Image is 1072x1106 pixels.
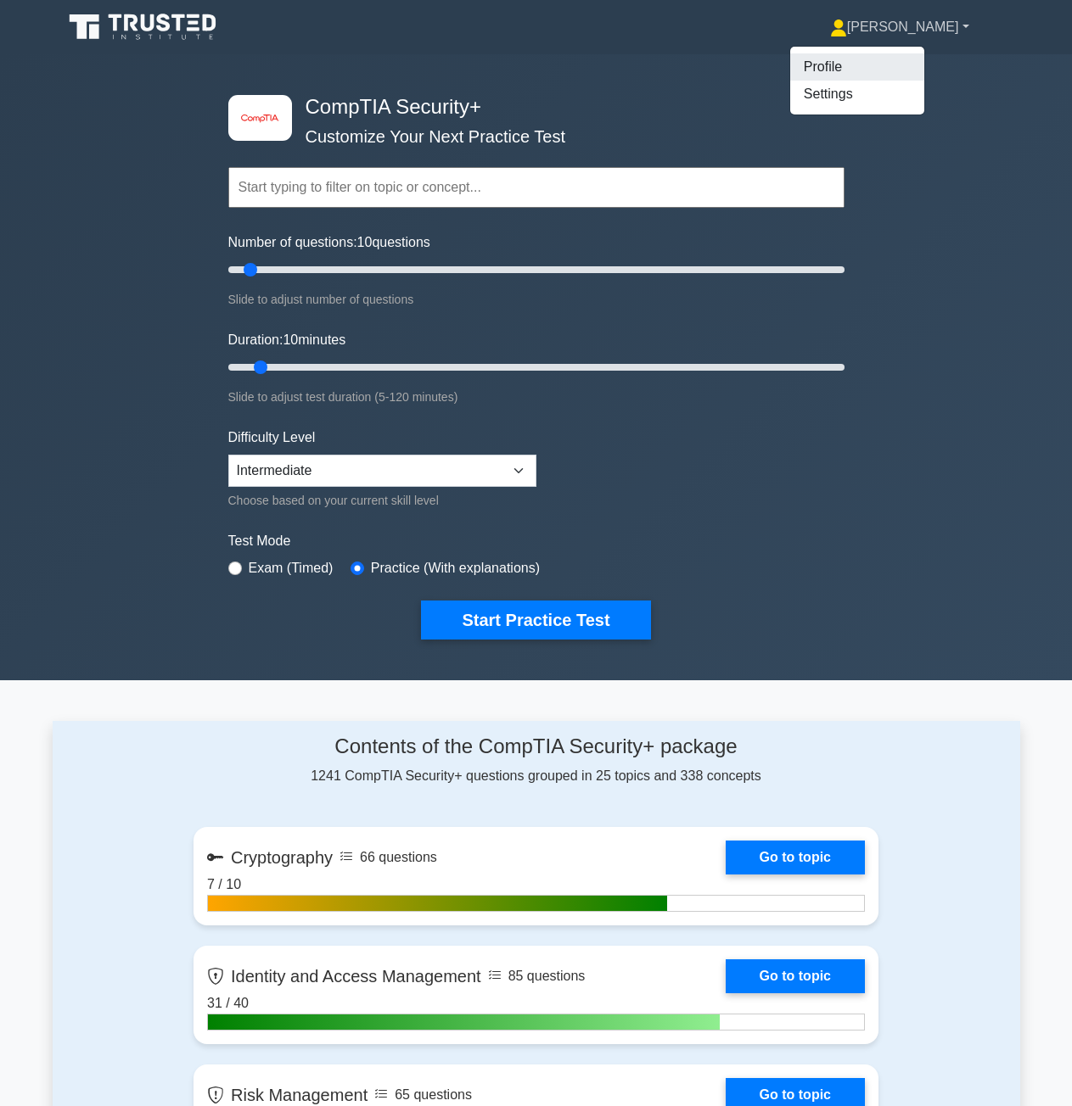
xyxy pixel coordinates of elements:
div: Slide to adjust number of questions [228,289,845,310]
a: Go to topic [726,841,865,874]
label: Exam (Timed) [249,558,334,578]
div: 1241 CompTIA Security+ questions grouped in 25 topics and 338 concepts [194,735,878,786]
span: 10 [357,235,373,249]
label: Number of questions: questions [228,232,430,253]
label: Practice (With explanations) [371,558,540,578]
a: Settings [790,81,924,108]
label: Test Mode [228,531,845,551]
a: Go to topic [726,959,865,993]
div: Choose based on your current skill level [228,490,536,511]
ul: [PERSON_NAME] [789,46,925,115]
a: [PERSON_NAME] [789,10,1010,44]
button: Start Practice Test [421,600,650,640]
a: Profile [790,53,924,81]
div: Slide to adjust test duration (5-120 minutes) [228,387,845,407]
h4: Contents of the CompTIA Security+ package [194,735,878,759]
input: Start typing to filter on topic or concept... [228,167,845,208]
span: 10 [283,332,298,347]
label: Duration: minutes [228,330,346,350]
label: Difficulty Level [228,427,316,448]
h4: CompTIA Security+ [299,95,761,120]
